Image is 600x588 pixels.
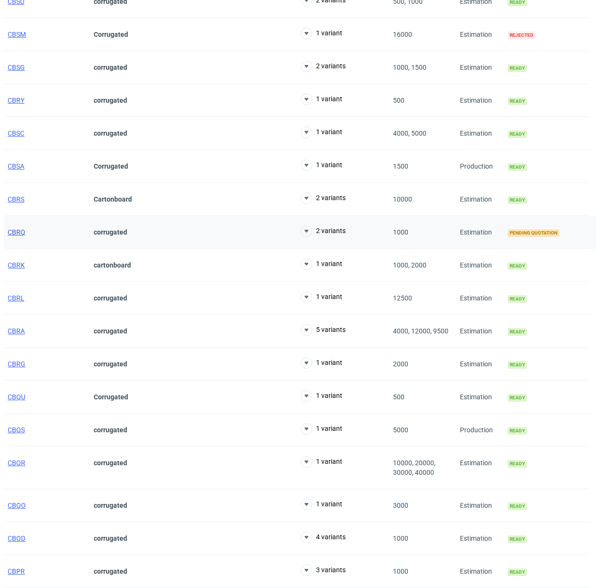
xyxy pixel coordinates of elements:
[393,535,408,542] span: 1000
[456,216,504,249] div: Estimation
[393,502,408,509] span: 3000
[301,565,346,576] button: 3 variants
[393,195,412,203] span: 10000
[508,262,527,270] span: Ready
[393,426,408,434] span: 5000
[456,117,504,150] div: Estimation
[508,32,535,39] span: Rejected
[8,459,25,467] a: CBQR
[456,381,504,414] div: Estimation
[301,324,346,336] button: 5 variants
[508,361,527,369] span: Ready
[393,31,412,38] span: 16000
[393,459,436,476] span: 10000, 20000, 30000, 40000
[8,129,24,137] span: CBSC
[94,535,127,542] strong: corrugated
[393,567,408,575] span: 1000
[456,447,504,489] div: Estimation
[8,535,25,542] span: CBQD
[94,31,128,38] strong: Corrugated
[8,228,25,236] span: CBRQ
[508,535,527,543] span: Ready
[301,291,342,303] button: 1 variant
[393,162,408,170] span: 1500
[508,130,527,138] span: Ready
[8,426,25,434] span: CBQS
[393,294,412,302] span: 12500
[94,96,127,104] strong: corrugated
[301,258,342,270] button: 1 variant
[301,225,346,237] button: 2 variants
[301,160,342,171] button: 1 variant
[94,294,127,302] strong: corrugated
[508,427,527,435] span: Ready
[508,196,527,204] span: Ready
[456,555,504,588] div: Estimation
[94,567,127,575] strong: corrugated
[456,315,504,348] div: Estimation
[94,426,127,434] strong: corrugated
[393,261,426,269] span: 1000, 2000
[8,327,25,335] a: CBRA
[94,228,127,236] strong: corrugated
[508,568,527,576] span: Ready
[393,327,448,335] span: 4000, 12000, 9500
[8,502,26,509] span: CBQO
[393,228,408,236] span: 1000
[456,249,504,282] div: Estimation
[508,163,527,171] span: Ready
[94,64,127,71] strong: corrugated
[456,489,504,522] div: Estimation
[8,567,25,575] a: CBPR
[456,84,504,117] div: Estimation
[301,94,342,105] button: 1 variant
[508,460,527,468] span: Ready
[94,327,127,335] strong: corrugated
[456,282,504,315] div: Estimation
[94,162,128,170] strong: Corrugated
[393,360,408,368] span: 2000
[8,360,25,368] a: CBRG
[456,183,504,216] div: Estimation
[8,64,25,71] a: CBSG
[456,414,504,447] div: Production
[8,96,24,104] a: CBRY
[94,502,127,509] strong: corrugated
[456,348,504,381] div: Estimation
[508,328,527,336] span: Ready
[301,456,342,468] button: 1 variant
[8,261,25,269] a: CBRK
[301,390,342,402] button: 1 variant
[8,195,24,203] a: CBRS
[508,97,527,105] span: Ready
[301,192,346,204] button: 2 variants
[94,261,131,269] strong: cartonboard
[8,162,24,170] a: CBSA
[508,394,527,402] span: Ready
[508,229,559,237] span: Pending quotation
[301,127,342,138] button: 1 variant
[8,31,26,38] a: CBSM
[8,294,24,302] a: CBRL
[393,96,404,104] span: 500
[456,18,504,51] div: Estimation
[301,61,346,72] button: 2 variants
[301,357,342,369] button: 1 variant
[301,28,342,39] button: 1 variant
[456,522,504,555] div: Estimation
[8,393,25,401] a: CBQU
[393,129,426,137] span: 4000, 5000
[393,393,404,401] span: 500
[301,499,342,510] button: 1 variant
